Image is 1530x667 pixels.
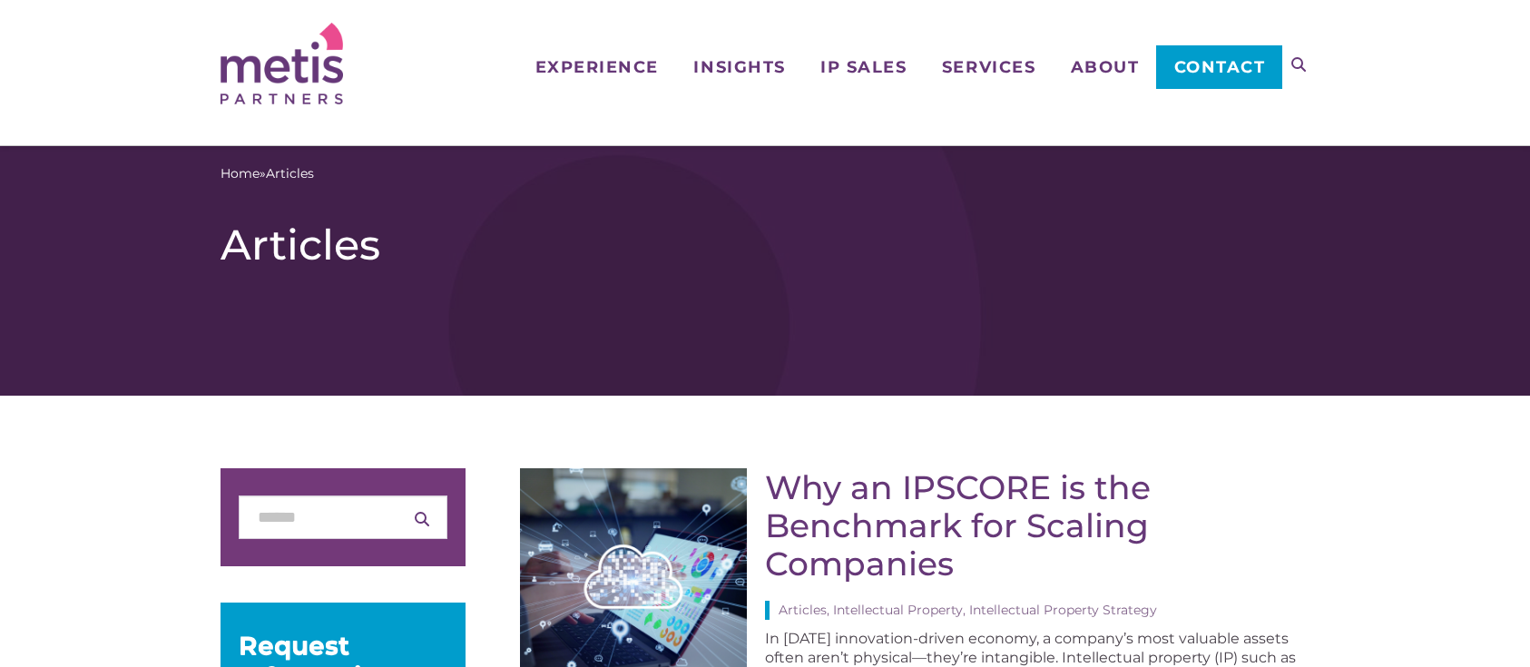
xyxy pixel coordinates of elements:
[266,164,314,183] span: Articles
[221,164,260,183] a: Home
[820,59,907,75] span: IP Sales
[693,59,785,75] span: Insights
[221,23,343,104] img: Metis Partners
[221,220,1309,270] h1: Articles
[1071,59,1140,75] span: About
[535,59,659,75] span: Experience
[221,164,314,183] span: »
[1156,45,1282,89] a: Contact
[765,467,1151,584] a: Why an IPSCORE is the Benchmark for Scaling Companies
[765,601,1309,620] div: Articles, Intellectual Property, Intellectual Property Strategy
[942,59,1035,75] span: Services
[1174,59,1266,75] span: Contact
